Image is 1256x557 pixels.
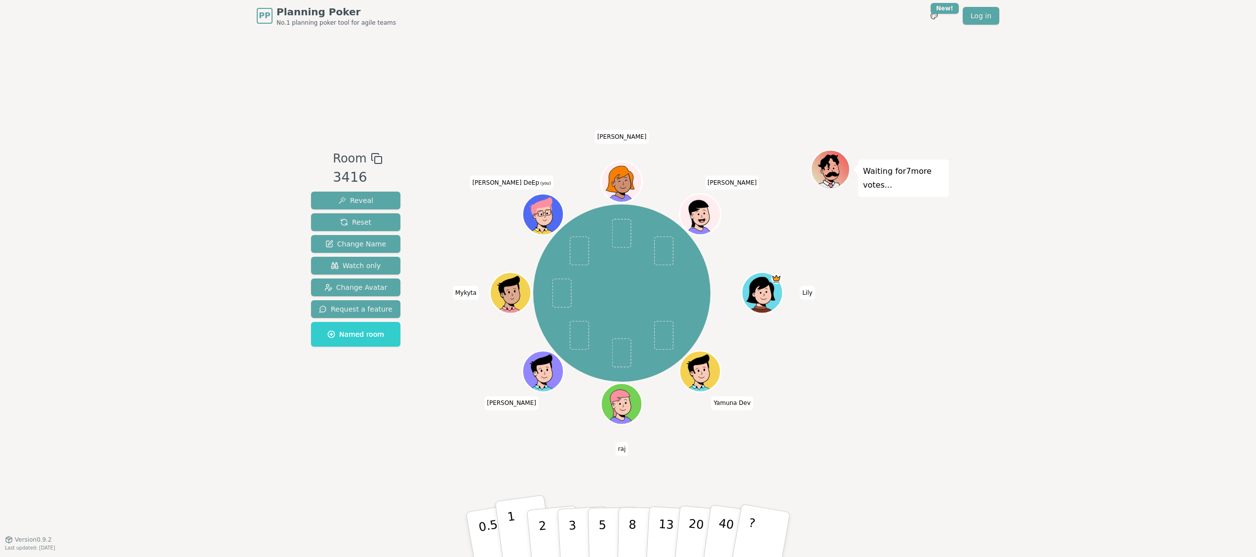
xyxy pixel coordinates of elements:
span: Watch only [331,261,381,271]
div: 3416 [333,167,382,188]
span: Planning Poker [276,5,396,19]
span: Click to change your name [453,286,479,300]
button: Watch only [311,257,400,275]
span: Lily is the host [772,274,782,284]
button: Named room [311,322,400,347]
button: Reset [311,213,400,231]
a: PPPlanning PokerNo.1 planning poker tool for agile teams [257,5,396,27]
div: New! [931,3,959,14]
button: Reveal [311,192,400,209]
button: Change Name [311,235,400,253]
p: Waiting for 7 more votes... [863,164,944,192]
span: Request a feature [319,304,392,314]
span: Click to change your name [711,397,753,410]
button: Change Avatar [311,278,400,296]
span: Room [333,150,366,167]
span: No.1 planning poker tool for agile teams [276,19,396,27]
span: (you) [539,181,551,186]
span: Version 0.9.2 [15,536,52,544]
button: New! [925,7,943,25]
span: Named room [327,329,384,339]
button: Request a feature [311,300,400,318]
span: Click to change your name [470,176,553,190]
span: Change Name [325,239,386,249]
span: Click to change your name [800,286,815,300]
button: Click to change your avatar [524,195,562,234]
a: Log in [963,7,999,25]
span: Click to change your name [595,130,649,144]
span: PP [259,10,270,22]
span: Last updated: [DATE] [5,545,55,551]
span: Click to change your name [484,397,539,410]
span: Click to change your name [705,176,759,190]
span: Change Avatar [324,282,388,292]
button: Version0.9.2 [5,536,52,544]
span: Reveal [338,196,373,205]
span: Reset [340,217,371,227]
span: Click to change your name [616,442,628,456]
